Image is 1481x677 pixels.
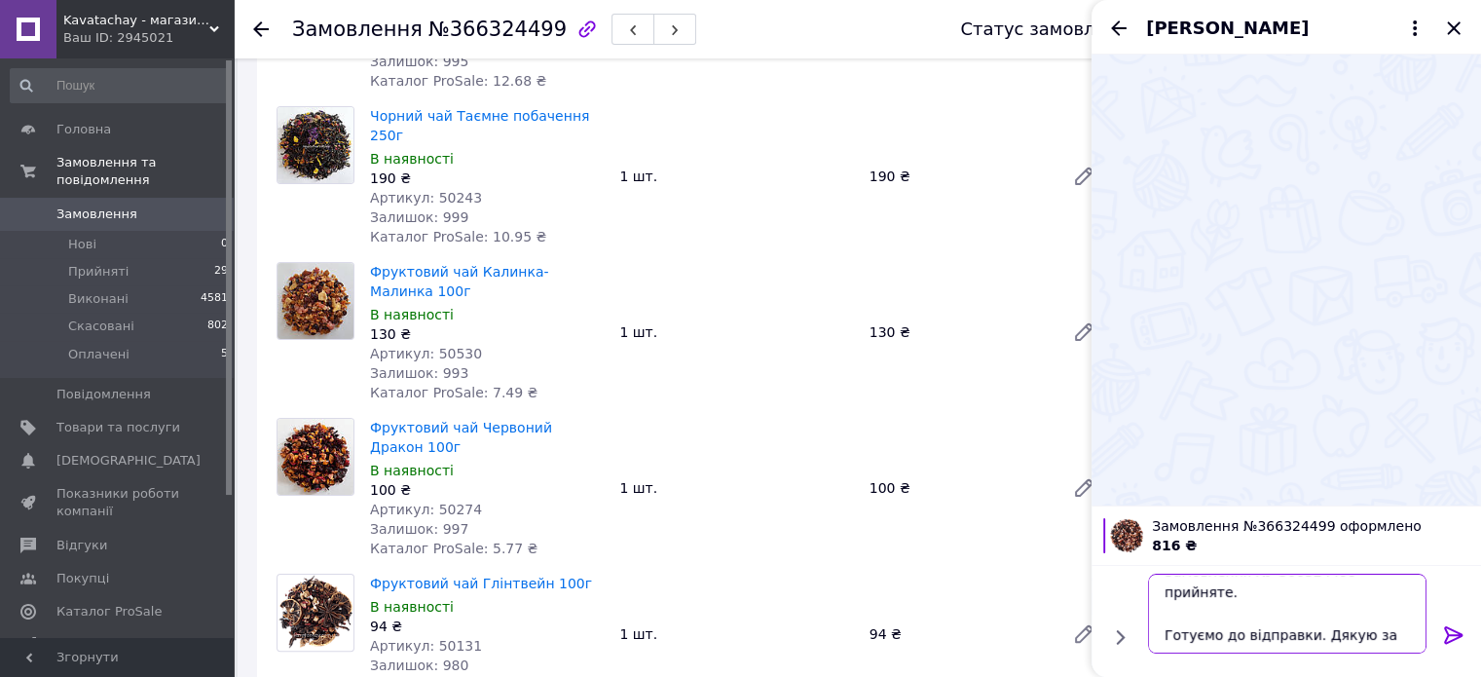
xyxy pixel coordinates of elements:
div: 94 ₴ [862,621,1056,648]
button: Назад [1107,17,1130,40]
div: 1 шт. [611,319,861,346]
button: Показати кнопки [1107,624,1132,650]
img: Чорний чай Таємне побачення 250г [278,107,353,183]
span: Оплачені [68,346,130,363]
img: Фруктовий чай Калинка-Малинка 100г [278,263,353,339]
span: В наявності [370,151,454,167]
span: Артикул: 50131 [370,638,482,654]
span: 816 ₴ [1152,538,1197,553]
span: 5 [221,346,228,363]
span: 4581 [201,290,228,308]
span: Артикул: 50243 [370,190,482,206]
span: В наявності [370,599,454,615]
span: В наявності [370,463,454,478]
span: Каталог ProSale: 5.77 ₴ [370,541,537,556]
span: Виконані [68,290,129,308]
span: Каталог ProSale [56,603,162,621]
div: 130 ₴ [862,319,1056,346]
span: Повідомлення [56,386,151,403]
span: Залишок: 999 [370,209,468,225]
span: Нові [68,236,96,253]
div: Статус замовлення [960,19,1139,39]
img: Фруктовий чай Глінтвейн 100г [278,575,353,651]
div: 1 шт. [611,474,861,502]
a: Редагувати [1064,615,1103,654]
span: [PERSON_NAME] [1146,16,1309,41]
span: Головна [56,121,111,138]
span: Скасовані [68,318,134,335]
span: Замовлення №366324499 оформлено [1152,516,1469,536]
img: Фруктовий чай Червоний Дракон 100г [278,419,353,495]
span: №366324499 [428,18,567,41]
span: 29 [214,263,228,281]
span: Прийняті [68,263,129,281]
span: Каталог ProSale: 10.95 ₴ [370,229,546,244]
input: Пошук [10,68,230,103]
a: Фруктовий чай Глінтвейн 100г [370,576,592,591]
button: [PERSON_NAME] [1146,16,1426,41]
a: Редагувати [1064,157,1103,196]
span: Kavatachay - магазин кави та чаю в Україні [63,12,209,29]
img: 3483943263_w100_h100_fruktovyj-chaj-modnyj.jpg [1109,518,1144,553]
span: Залишок: 997 [370,521,468,537]
div: 130 ₴ [370,324,604,344]
span: Замовлення та повідомлення [56,154,234,189]
span: Відгуки [56,537,107,554]
span: Показники роботи компанії [56,485,180,520]
div: 100 ₴ [862,474,1056,502]
div: 100 ₴ [370,480,604,500]
span: Каталог ProSale: 7.49 ₴ [370,385,537,400]
div: 190 ₴ [862,163,1056,190]
span: Залишок: 993 [370,365,468,381]
textarea: Замовлення № 366324499 прийняте. Готуємо до відправки. Дякую за замовлення. [1148,574,1426,654]
span: Товари та послуги [56,419,180,436]
div: 1 шт. [611,621,861,648]
div: 94 ₴ [370,617,604,636]
a: Фруктовий чай Червоний Дракон 100г [370,420,552,455]
span: Каталог ProSale: 12.68 ₴ [370,73,546,89]
span: Замовлення [56,206,137,223]
span: Артикул: 50274 [370,502,482,517]
button: Закрити [1442,17,1465,40]
span: Залишок: 995 [370,54,468,69]
a: Чорний чай Таємне побачення 250г [370,108,589,143]
div: Ваш ID: 2945021 [63,29,234,47]
a: Редагувати [1064,313,1103,352]
span: 0 [221,236,228,253]
span: Покупці [56,570,109,587]
span: Замовлення [292,18,423,41]
span: Артикул: 50530 [370,346,482,361]
div: 1 шт. [611,163,861,190]
span: Залишок: 980 [370,658,468,673]
span: [DEMOGRAPHIC_DATA] [56,452,201,470]
a: Фруктовий чай Калинка-Малинка 100г [370,264,549,299]
a: Редагувати [1064,469,1103,508]
span: В наявності [370,307,454,322]
div: 190 ₴ [370,169,604,188]
span: Аналітика [56,636,124,654]
span: 802 [207,318,228,335]
div: Повернутися назад [253,19,269,39]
